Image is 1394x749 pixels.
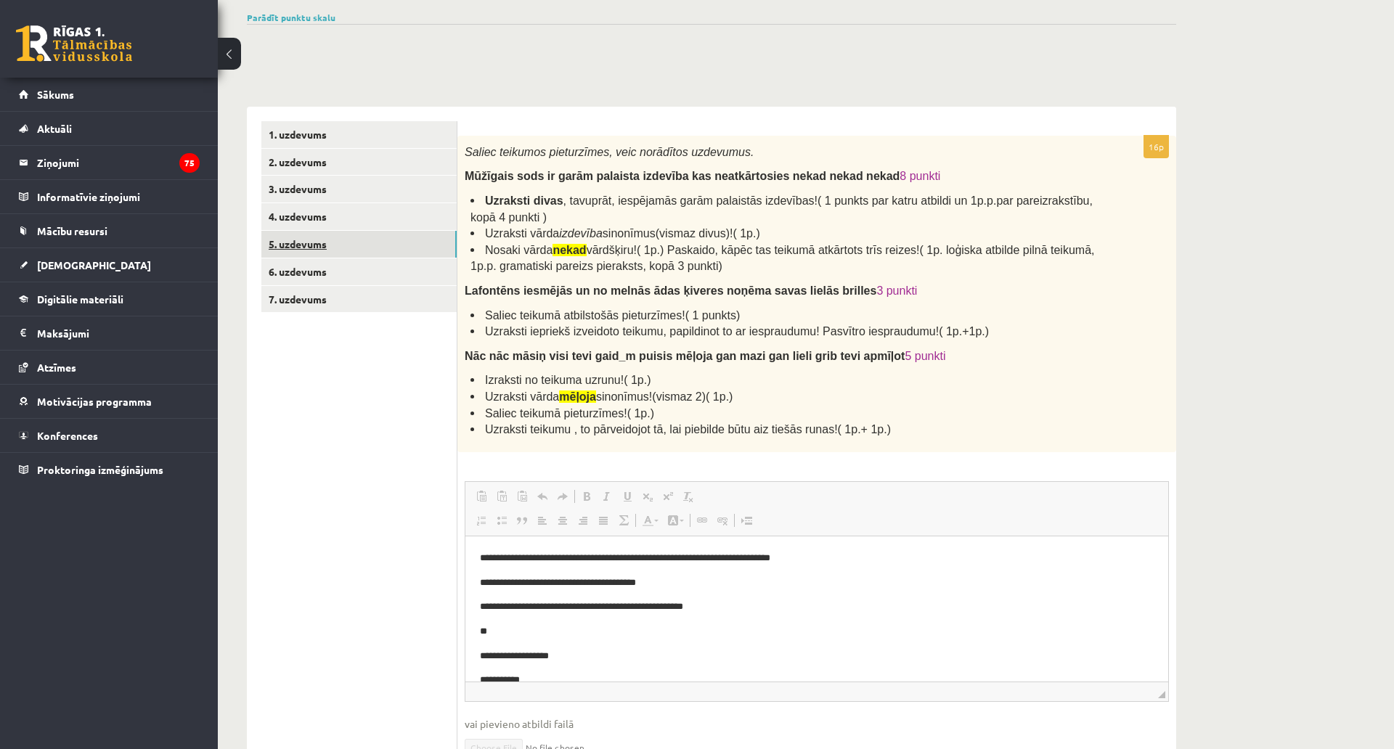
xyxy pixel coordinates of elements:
strong: mēļoja [559,390,596,403]
a: Надстрочный индекс [658,487,678,506]
span: Proktoringa izmēģinājums [37,463,163,476]
a: Курсив (Ctrl+I) [597,487,617,506]
span: vai pievieno atbildi failā [465,716,1169,732]
a: Вставить / удалить маркированный список [492,511,512,530]
a: По правому краю [573,511,593,530]
span: Aktuāli [37,122,72,135]
span: 5 punkti [905,350,945,362]
a: Atzīmes [19,351,200,384]
a: Ziņojumi75 [19,146,200,179]
a: Rīgas 1. Tālmācības vidusskola [16,25,132,62]
span: Saliec teikumā pieturzīmes!( 1p.) [485,407,654,419]
span: Nosaki vārda vārdšķiru!( 1p.) Paskaido, kāpēc tas teikumā atkārtots trīs reizes!( 1p. loģiska atb... [470,244,1095,273]
a: Вставить только текст (Ctrl+Shift+V) [492,487,512,506]
a: 3. uzdevums [261,176,457,202]
a: Повторить (Ctrl+Y) [553,487,573,506]
a: Цвет фона [663,511,688,530]
a: 2. uzdevums [261,149,457,176]
span: Uzraksti teikumu , to pārveidojot tā, lai piebilde būtu aiz tiešās runas!( 1p.+ 1p.) [485,423,891,435]
span: Sākums [37,88,74,101]
body: Визуальный текстовый редактор, wiswyg-editor-user-answer-47024783576300 [15,15,688,494]
span: Lafontēns iesmējās un no melnās ādas ķiveres noņēma savas lielās brilles [465,285,876,297]
span: Digitālie materiāli [37,292,123,306]
span: , tavuprāt, iespējamās garām palaistās izdevības!( 1 punkts par katru atbildi un 1p.p.par pareizr... [470,195,1093,224]
a: Вставить разрыв страницы для печати [736,511,757,530]
a: Убрать ссылку [712,511,733,530]
a: Убрать форматирование [678,487,698,506]
a: Sākums [19,78,200,111]
a: Konferences [19,419,200,452]
a: Proktoringa izmēģinājums [19,453,200,486]
a: Вставить/Редактировать ссылку (Ctrl+K) [692,511,712,530]
span: Nāc nāc māsiņ visi tevi gaid_m puisis mēļoja gan mazi gan lieli grib tevi apmīļot [465,350,905,362]
span: Saliec teikumā atbilstošās pieturzīmes!( 1 punkts) [485,309,740,322]
a: Цвет текста [637,511,663,530]
a: 6. uzdevums [261,258,457,285]
span: 8 punkti [900,170,940,182]
strong: nekad [553,244,586,256]
legend: Maksājumi [37,316,200,350]
a: Parādīt punktu skalu [247,12,335,23]
a: Подчеркнутый (Ctrl+U) [617,487,637,506]
a: По ширине [593,511,614,530]
a: Informatīvie ziņojumi [19,180,200,213]
span: Uzraksti iepriekš izveidoto teikumu, papildinot to ar iespraudumu! Pasvītro iespraudumu!( 1p.+1p.) [485,325,989,337]
a: Отменить (Ctrl+Z) [532,487,553,506]
span: Konferences [37,429,98,442]
span: Mūžīgais sods ir garām palaista izdevība kas neatkārtosies nekad nekad nekad [465,170,900,182]
span: Atzīmes [37,361,76,374]
a: 5. uzdevums [261,231,457,258]
legend: Ziņojumi [37,146,200,179]
iframe: Визуальный текстовый редактор, wiswyg-editor-user-answer-47024783576300 [465,536,1168,682]
span: [DEMOGRAPHIC_DATA] [37,258,151,271]
span: 3 punkti [876,285,917,297]
a: Вставить / удалить нумерованный список [471,511,492,530]
a: Maksājumi [19,316,200,350]
span: Motivācijas programma [37,395,152,408]
span: Mācību resursi [37,224,107,237]
a: Digitālie materiāli [19,282,200,316]
i: 75 [179,153,200,173]
span: Izraksti no teikuma uzrunu!( 1p.) [485,374,651,386]
i: izdevība [559,227,603,240]
a: 4. uzdevums [261,203,457,230]
a: 7. uzdevums [261,286,457,313]
span: Uzraksti divas [485,195,563,207]
a: Подстрочный индекс [637,487,658,506]
a: 1. uzdevums [261,121,457,148]
a: [DEMOGRAPHIC_DATA] [19,248,200,282]
span: Перетащите для изменения размера [1158,691,1165,698]
a: Mācību resursi [19,214,200,247]
a: Математика [614,511,634,530]
p: 16p [1144,135,1169,158]
a: По левому краю [532,511,553,530]
span: Uzraksti vārda sinonīmus(vismaz divus)!( 1p.) [485,227,760,240]
a: По центру [553,511,573,530]
a: Aktuāli [19,112,200,145]
a: Вставить (Ctrl+V) [471,487,492,506]
a: Полужирный (Ctrl+B) [576,487,597,506]
a: Цитата [512,511,532,530]
legend: Informatīvie ziņojumi [37,180,200,213]
a: Вставить из Word [512,487,532,506]
span: Uzraksti vārda sinonīmus!(vismaz 2)( 1p.) [485,390,733,403]
span: Saliec teikumos pieturzīmes, veic norādītos uzdevumus. [465,146,754,158]
a: Motivācijas programma [19,385,200,418]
